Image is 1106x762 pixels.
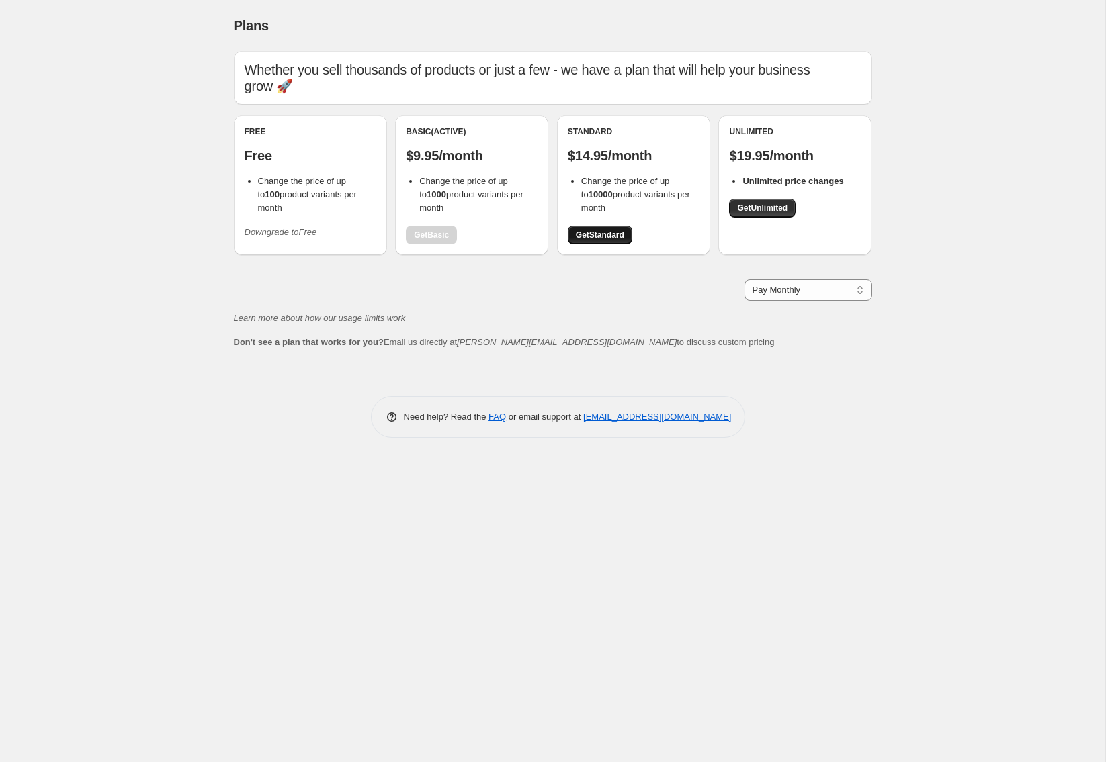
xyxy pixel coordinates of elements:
[245,227,317,237] i: Downgrade to Free
[406,126,538,137] div: Basic (Active)
[568,226,632,244] a: GetStandard
[581,176,690,213] span: Change the price of up to product variants per month
[568,148,699,164] p: $14.95/month
[576,230,624,240] span: Get Standard
[245,126,376,137] div: Free
[729,148,861,164] p: $19.95/month
[265,189,280,199] b: 100
[245,148,376,164] p: Free
[419,176,523,213] span: Change the price of up to product variants per month
[729,126,861,137] div: Unlimited
[406,148,538,164] p: $9.95/month
[583,412,731,422] a: [EMAIL_ADDRESS][DOMAIN_NAME]
[729,199,796,218] a: GetUnlimited
[457,337,677,347] a: [PERSON_NAME][EMAIL_ADDRESS][DOMAIN_NAME]
[234,337,384,347] b: Don't see a plan that works for you?
[258,176,357,213] span: Change the price of up to product variants per month
[506,412,583,422] span: or email support at
[737,203,788,213] span: Get Unlimited
[245,62,861,94] p: Whether you sell thousands of products or just a few - we have a plan that will help your busines...
[234,313,406,323] a: Learn more about how our usage limits work
[237,222,325,243] button: Downgrade toFree
[589,189,613,199] b: 10000
[488,412,506,422] a: FAQ
[234,18,269,33] span: Plans
[427,189,446,199] b: 1000
[404,412,489,422] span: Need help? Read the
[742,176,843,186] b: Unlimited price changes
[234,337,775,347] span: Email us directly at to discuss custom pricing
[568,126,699,137] div: Standard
